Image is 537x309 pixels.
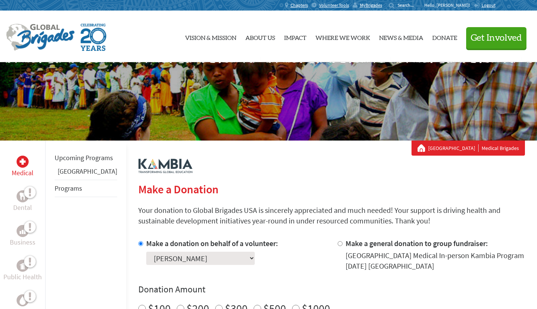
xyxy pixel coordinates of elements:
div: Water [17,294,29,306]
a: [GEOGRAPHIC_DATA] [428,144,479,152]
img: logo-kambia.png [138,159,193,173]
span: Chapters [291,2,308,8]
div: Medical [17,156,29,168]
img: Business [20,228,26,234]
img: Global Brigades Logo [6,24,75,51]
p: Dental [13,202,32,213]
a: Upcoming Programs [55,153,113,162]
h2: Make a Donation [138,182,525,196]
img: Dental [20,193,26,200]
a: About Us [245,17,275,56]
div: Business [17,225,29,237]
img: Water [20,296,26,304]
div: Medical Brigades [418,144,519,152]
div: Dental [17,190,29,202]
label: Make a donation on behalf of a volunteer: [146,239,278,248]
img: Public Health [20,262,26,269]
a: Vision & Mission [185,17,236,56]
a: DentalDental [13,190,32,213]
span: Get Involved [471,34,522,43]
h4: Donation Amount [138,283,525,295]
li: Belize [55,166,117,180]
a: BusinessBusiness [10,225,35,248]
a: Where We Work [315,17,370,56]
p: Medical [12,168,34,178]
a: News & Media [379,17,423,56]
a: Public HealthPublic Health [3,260,42,282]
div: Public Health [17,260,29,272]
a: Programs [55,184,82,193]
p: Hello, [PERSON_NAME]! [424,2,474,8]
a: Impact [284,17,306,56]
label: Make a general donation to group fundraiser: [346,239,488,248]
a: [GEOGRAPHIC_DATA] [58,167,117,176]
input: Search... [398,2,419,8]
p: Business [10,237,35,248]
li: Programs [55,180,117,197]
span: MyBrigades [360,2,382,8]
p: Your donation to Global Brigades USA is sincerely appreciated and much needed! Your support is dr... [138,205,525,226]
img: Medical [20,159,26,165]
a: Logout [474,2,496,8]
button: Get Involved [466,27,526,49]
li: Upcoming Programs [55,150,117,166]
a: MedicalMedical [12,156,34,178]
div: [GEOGRAPHIC_DATA] Medical In-person Kambia Program [DATE] [GEOGRAPHIC_DATA] [346,250,525,271]
img: Global Brigades Celebrating 20 Years [81,24,106,51]
a: Donate [432,17,457,56]
span: Logout [482,2,496,8]
span: Volunteer Tools [319,2,349,8]
p: Public Health [3,272,42,282]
